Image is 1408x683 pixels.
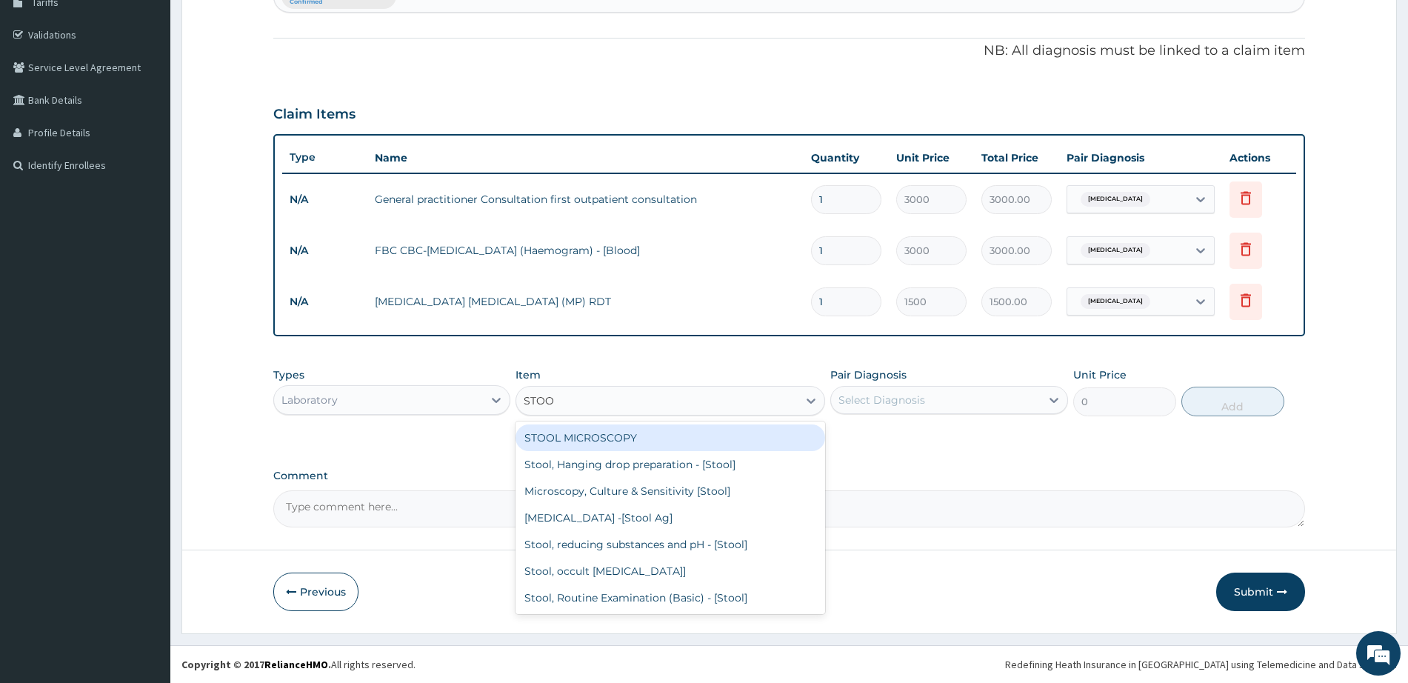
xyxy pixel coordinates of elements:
[170,645,1408,683] footer: All rights reserved.
[516,478,825,504] div: Microscopy, Culture & Sensitivity [Stool]
[367,287,804,316] td: [MEDICAL_DATA] [MEDICAL_DATA] (MP) RDT
[516,584,825,611] div: Stool, Routine Examination (Basic) - [Stool]
[1181,387,1284,416] button: Add
[273,369,304,382] label: Types
[1216,573,1305,611] button: Submit
[830,367,907,382] label: Pair Diagnosis
[282,186,367,213] td: N/A
[243,7,278,43] div: Minimize live chat window
[7,404,282,456] textarea: Type your message and hit 'Enter'
[86,187,204,336] span: We're online!
[804,143,889,173] th: Quantity
[516,504,825,531] div: [MEDICAL_DATA] -[Stool Ag]
[838,393,925,407] div: Select Diagnosis
[1081,243,1150,258] span: [MEDICAL_DATA]
[1073,367,1127,382] label: Unit Price
[77,83,249,102] div: Chat with us now
[273,470,1305,482] label: Comment
[1081,192,1150,207] span: [MEDICAL_DATA]
[367,184,804,214] td: General practitioner Consultation first outpatient consultation
[27,74,60,111] img: d_794563401_company_1708531726252_794563401
[889,143,974,173] th: Unit Price
[1005,657,1397,672] div: Redefining Heath Insurance in [GEOGRAPHIC_DATA] using Telemedicine and Data Science!
[273,107,356,123] h3: Claim Items
[281,393,338,407] div: Laboratory
[273,41,1305,61] p: NB: All diagnosis must be linked to a claim item
[282,144,367,171] th: Type
[1222,143,1296,173] th: Actions
[264,658,328,671] a: RelianceHMO
[516,558,825,584] div: Stool, occult [MEDICAL_DATA]]
[974,143,1059,173] th: Total Price
[516,531,825,558] div: Stool, reducing substances and pH - [Stool]
[367,236,804,265] td: FBC CBC-[MEDICAL_DATA] (Haemogram) - [Blood]
[181,658,331,671] strong: Copyright © 2017 .
[273,573,358,611] button: Previous
[367,143,804,173] th: Name
[282,237,367,264] td: N/A
[516,367,541,382] label: Item
[516,424,825,451] div: STOOL MICROSCOPY
[1081,294,1150,309] span: [MEDICAL_DATA]
[516,451,825,478] div: Stool, Hanging drop preparation - [Stool]
[282,288,367,316] td: N/A
[1059,143,1222,173] th: Pair Diagnosis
